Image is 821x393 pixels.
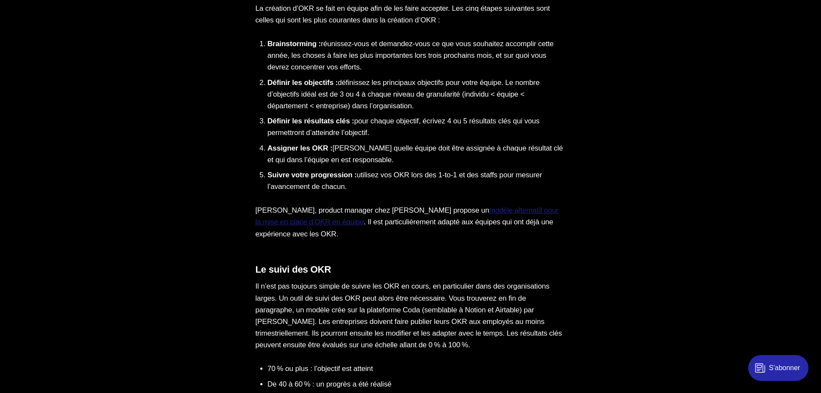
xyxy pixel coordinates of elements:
[256,280,566,351] p: Il n’est pas toujours simple de suivre les OKR en cours, en particulier dans des organisations la...
[14,64,297,85] p: Abonnez-vous gratuitement à pour commencer à commenter.
[76,45,234,60] h1: Commencer la conversation
[256,264,566,276] h3: Le suivi des OKR
[109,121,156,131] span: Déjà abonné ?
[268,142,566,166] li: [PERSON_NAME] quelle équipe doit être assignée à chaque résultat clé et qui dans l’équipe en est ...
[268,38,566,73] li: réunissez-vous et demandez-vous ce que vous souhaitez accomplir cette année, les choses à faire l...
[256,204,566,240] p: [PERSON_NAME], product manager chez [PERSON_NAME] propose un . Il est particulièrement adapté aux...
[268,115,566,138] li: pour chaque objectif, écrivez 4 ou 5 résultats clés qui vous permettront d’atteindre l’objectif.
[141,65,207,73] span: [PERSON_NAME]
[157,122,201,131] button: Se connecter
[112,97,198,116] button: S'inscrire maintenant
[268,117,354,125] strong: Définir les résultats clés :
[268,171,357,179] strong: Suivre votre progression :
[268,79,338,87] strong: Définir les objectifs :
[268,169,566,192] li: utilisez vos OKR lors des 1-to-1 et des staffs pour mesurer l’avancement de chacun.
[256,3,566,26] p: La création d’OKR se fait en équipe afin de les faire accepter. Les cinq étapes suivantes sont ce...
[253,4,310,15] div: 0 commentaires
[256,206,559,226] a: modèle alternatif pour la mise en place d’OKR en équipe
[268,378,566,390] li: De 40 à 60 % : un progrès a été réalisé
[268,363,566,374] li: 70 % ou plus : l’objectif est atteint
[268,144,333,152] strong: Assigner les OKR :
[741,351,821,393] iframe: portal-trigger
[268,77,566,112] li: définissez les principaux objectifs pour votre équipe. Le nombre d’objectifs idéal est de 3 ou 4 ...
[268,40,321,48] strong: Brainstorming :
